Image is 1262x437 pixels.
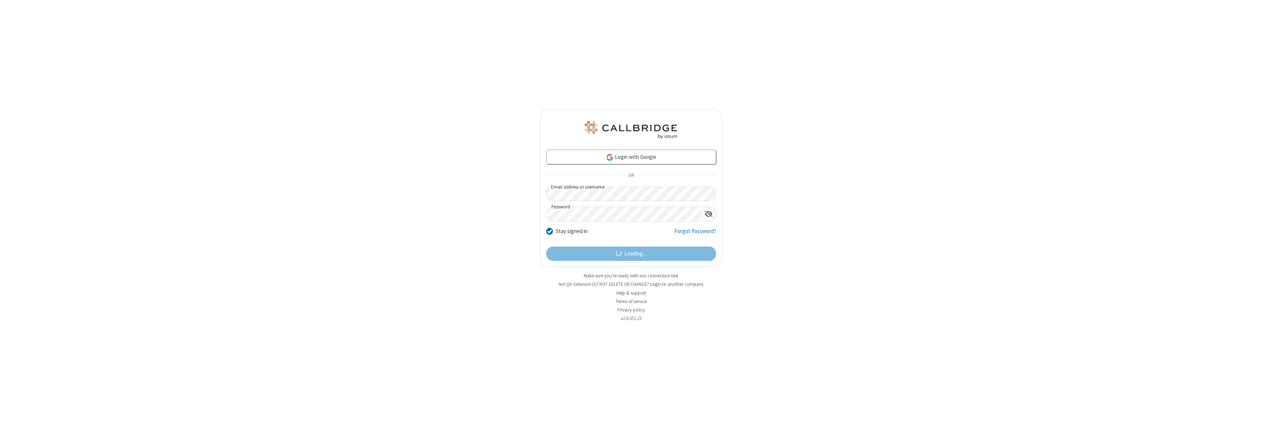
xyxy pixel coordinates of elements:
[617,307,645,313] a: Privacy policy
[546,187,716,201] input: Email address or username
[625,171,637,181] span: OR
[583,121,679,139] img: QA Selenium DO NOT DELETE OR CHANGE
[675,227,716,241] a: Forgot Password?
[606,153,614,161] img: google-icon.png
[546,247,716,261] button: Loading...
[616,290,646,296] a: Help & support
[556,227,588,236] label: Stay signed in
[624,250,646,258] span: Loading...
[584,273,678,279] a: Make sure you're ready with our connection test
[547,207,701,221] input: Password
[546,150,716,164] a: Login with Google
[616,298,647,305] a: Terms of service
[650,281,704,288] button: Login to another company
[540,281,722,288] li: Not QA Selenium DO NOT DELETE OR CHANGE?
[701,207,716,221] div: Show password
[540,315,722,322] li: v2.6.351.25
